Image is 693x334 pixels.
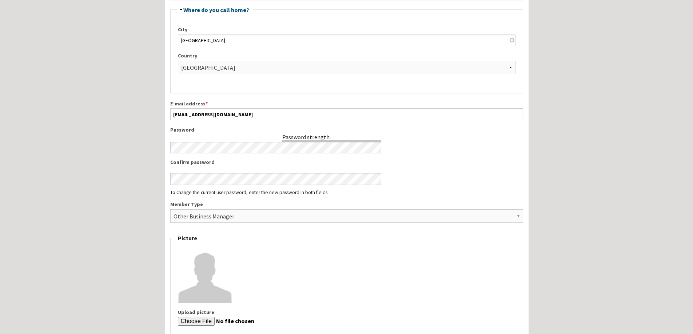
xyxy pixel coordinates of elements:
label: Country [178,52,515,60]
input: A valid e-mail address. All e-mails from the system will be sent to this address. The e-mail addr... [170,108,523,120]
label: E-mail address [170,100,523,108]
span: Picture [178,234,197,242]
label: Member Type [170,201,523,208]
span: This field is required. [206,100,208,107]
label: City [178,26,515,33]
label: Confirm password [170,158,382,166]
div: To change the current user password, enter the new password in both fields. [170,190,523,195]
div: Password strength: [282,133,331,141]
a: View user profile. [178,271,232,278]
a: Where do you call home? [183,6,249,13]
label: Upload picture [178,309,515,316]
label: Password [170,126,382,134]
input: Your virtual face or picture. Pictures larger than 480x480 pixels will be scaled down. [178,317,515,326]
img: Nasos's picture [178,248,232,303]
